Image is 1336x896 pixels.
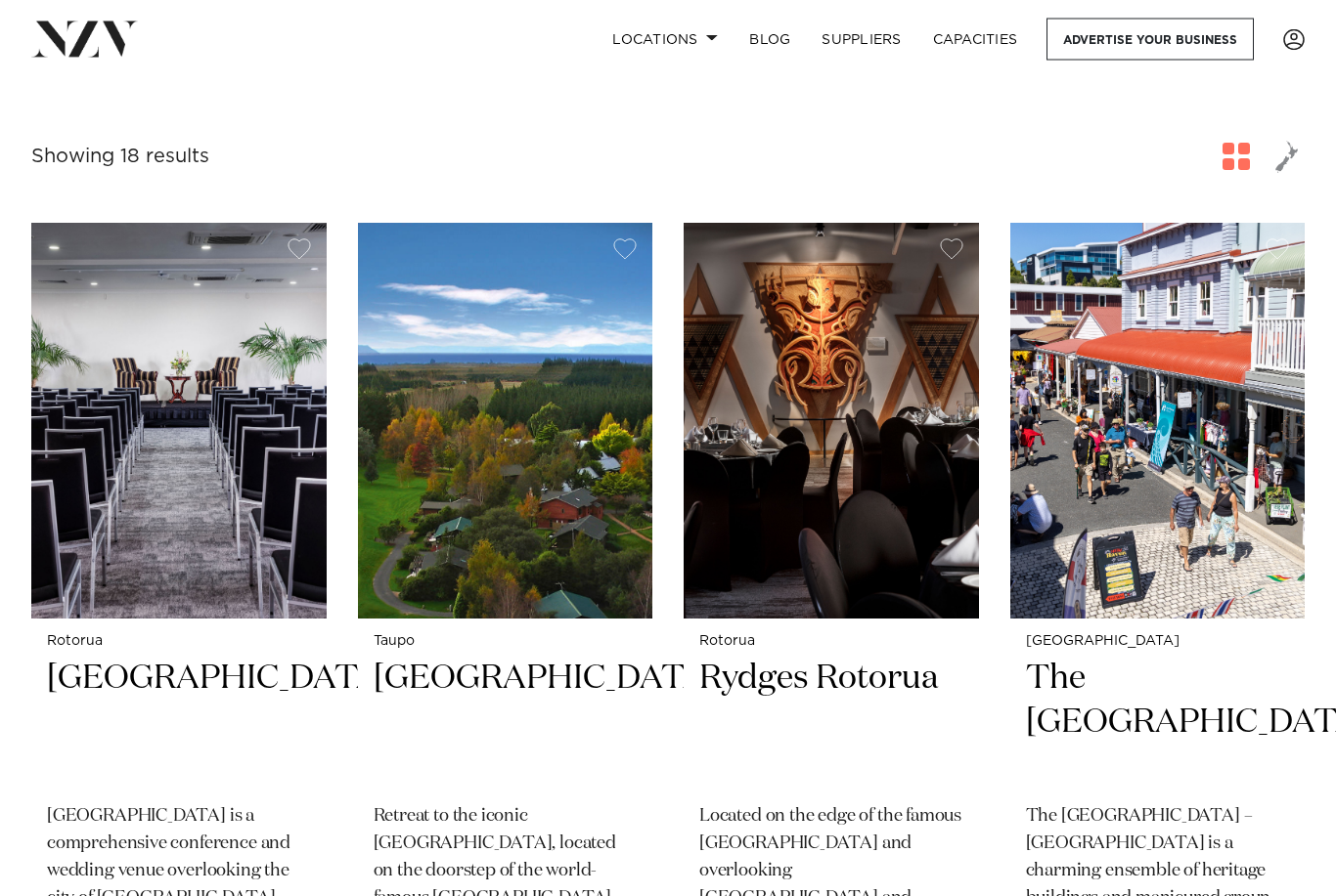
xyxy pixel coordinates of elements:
[1047,19,1254,61] a: Advertise your business
[597,19,734,61] a: Locations
[47,658,311,789] h2: [GEOGRAPHIC_DATA]
[699,635,963,650] small: Rotorua
[374,658,638,789] h2: [GEOGRAPHIC_DATA]
[374,635,638,650] small: Taupo
[1026,658,1290,789] h2: The [GEOGRAPHIC_DATA]
[917,19,1034,61] a: Capacities
[699,658,963,789] h2: Rydges Rotorua
[31,21,138,57] img: nzv-logo.png
[806,19,916,61] a: SUPPLIERS
[1026,635,1290,650] small: [GEOGRAPHIC_DATA]
[47,635,311,650] small: Rotorua
[31,143,209,173] div: Showing 18 results
[734,19,806,61] a: BLOG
